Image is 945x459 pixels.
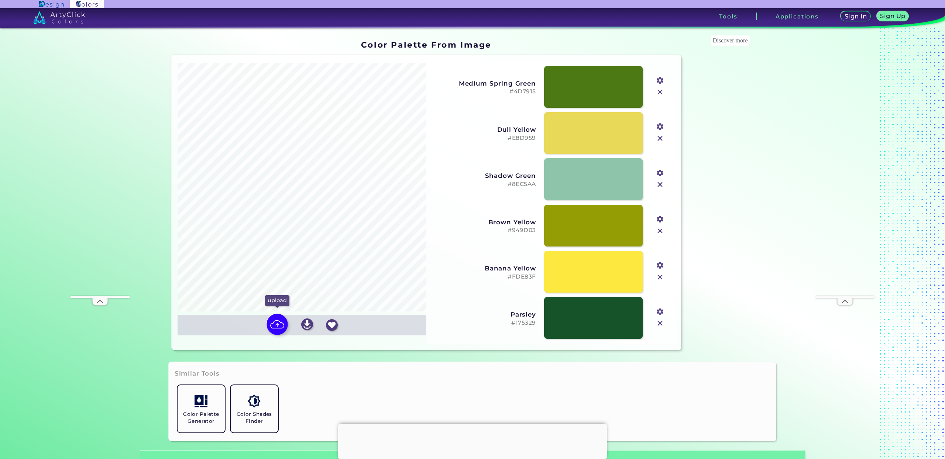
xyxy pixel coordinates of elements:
iframe: Advertisement [338,424,607,457]
a: Sign In [842,12,869,21]
img: icon_download_white.svg [301,318,313,330]
h1: Color Palette From Image [361,39,492,50]
img: logo_artyclick_colors_white.svg [33,11,85,24]
img: icon_close.svg [655,226,665,236]
a: Color Shades Finder [228,382,281,435]
h5: Color Shades Finder [234,411,275,425]
img: icon_favourite_white.svg [326,319,338,331]
img: icon picture [267,314,288,335]
img: icon_close.svg [655,180,665,189]
h5: #175329 [432,320,536,327]
h3: Parsley [432,311,536,318]
iframe: Advertisement [71,75,130,296]
a: Sign Up [878,12,907,21]
iframe: Advertisement [815,75,874,296]
img: icon_close.svg [655,87,665,97]
img: icon_color_shades.svg [248,394,261,407]
h3: Banana Yellow [432,265,536,272]
h5: Sign In [846,14,866,19]
img: icon_close.svg [655,272,665,282]
h3: Tools [719,14,737,19]
h5: #8EC5AA [432,181,536,188]
h3: Dull Yellow [432,126,536,133]
h5: Sign Up [882,13,904,19]
div: These are topics related to the article that might interest you [711,35,750,46]
h3: Shadow Green [432,172,536,179]
h5: #4D7915 [432,88,536,95]
h5: #949D03 [432,227,536,234]
img: icon_close.svg [655,318,665,328]
h3: Brown Yellow [432,218,536,226]
h5: #FDE83F [432,273,536,280]
h5: #E8D959 [432,135,536,142]
h3: Similar Tools [175,369,220,378]
img: icon_close.svg [655,134,665,143]
h3: Medium Spring Green [432,80,536,87]
img: icon_col_pal_col.svg [195,394,207,407]
h3: Applications [776,14,819,19]
p: upload [265,295,289,306]
a: Color Palette Generator [175,382,228,435]
img: ArtyClick Design logo [39,1,64,8]
h5: Color Palette Generator [181,411,222,425]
